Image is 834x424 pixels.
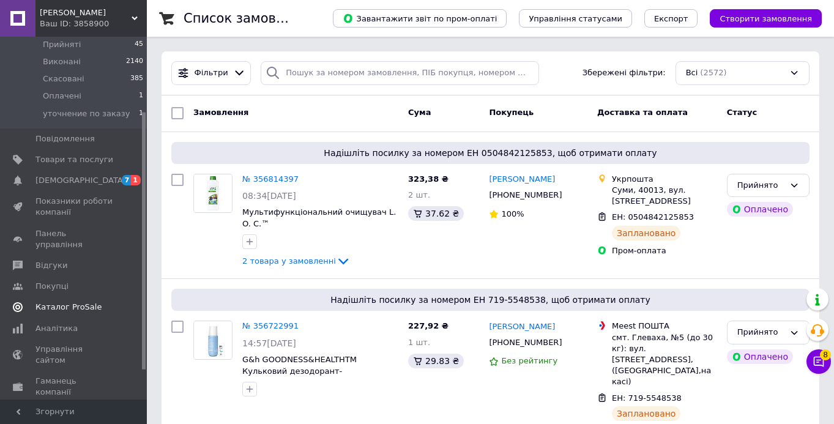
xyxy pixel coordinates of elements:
div: Оплачено [727,202,793,217]
span: Товари та послуги [35,154,113,165]
div: Прийнято [737,326,784,339]
span: Покупець [489,108,534,117]
div: Ваш ID: 3858900 [40,18,147,29]
div: [PHONE_NUMBER] [486,335,564,351]
span: Збережені фільтри: [583,67,666,79]
div: Заплановано [612,226,681,240]
span: Марла [40,7,132,18]
a: [PERSON_NAME] [489,321,555,333]
span: 1 шт. [408,338,430,347]
span: Прийняті [43,39,81,50]
button: Управління статусами [519,9,632,28]
span: 8 [820,348,831,359]
span: 2140 [126,56,143,67]
span: (2572) [700,68,726,77]
span: [DEMOGRAPHIC_DATA] [35,175,126,186]
span: Відгуки [35,260,67,271]
div: Прийнято [737,179,784,192]
span: 227,92 ₴ [408,321,449,330]
button: Експорт [644,9,698,28]
a: [PERSON_NAME] [489,174,555,185]
div: [PHONE_NUMBER] [486,187,564,203]
span: Управління сайтом [35,344,113,366]
span: Доставка та оплата [597,108,688,117]
div: Пром-оплата [612,245,717,256]
span: Надішліть посилку за номером ЕН 719-5548538, щоб отримати оплату [176,294,805,306]
span: Експорт [654,14,688,23]
span: Створити замовлення [720,14,812,23]
div: Укрпошта [612,174,717,185]
span: 7 [122,175,132,185]
span: 323,38 ₴ [408,174,449,184]
button: Створити замовлення [710,9,822,28]
span: Всі [686,67,698,79]
span: 2 товара у замовленні [242,256,336,266]
span: ЕН: 719-5548538 [612,393,682,403]
div: Заплановано [612,406,681,421]
span: 1 [139,91,143,102]
span: 08:34[DATE] [242,191,296,201]
a: Фото товару [193,321,233,360]
a: 2 товара у замовленні [242,256,351,266]
a: Створити замовлення [698,13,822,23]
span: Покупці [35,281,69,292]
div: Суми, 40013, вул. [STREET_ADDRESS] [612,185,717,207]
a: № 356722991 [242,321,299,330]
div: 29.83 ₴ [408,354,464,368]
span: Скасовані [43,73,84,84]
div: Meest ПОШТА [612,321,717,332]
a: Фото товару [193,174,233,213]
span: Гаманець компанії [35,376,113,398]
img: Фото товару [194,174,232,212]
span: 2 шт. [408,190,430,199]
div: Оплачено [727,349,793,364]
span: Показники роботи компанії [35,196,113,218]
span: Cума [408,108,431,117]
span: Без рейтингу [501,356,557,365]
span: Статус [727,108,758,117]
input: Пошук за номером замовлення, ПІБ покупця, номером телефону, Email, номером накладної [261,61,539,85]
h1: Список замовлень [184,11,308,26]
span: 14:57[DATE] [242,338,296,348]
span: Завантажити звіт по пром-оплаті [343,13,497,24]
span: 1 [139,108,143,119]
span: Надішліть посилку за номером ЕН 0504842125853, щоб отримати оплату [176,147,805,159]
span: ЕН: 0504842125853 [612,212,694,221]
span: Повідомлення [35,133,95,144]
span: уточнение по заказу [43,108,130,119]
span: 385 [130,73,143,84]
img: Фото товару [194,321,232,359]
div: 37.62 ₴ [408,206,464,221]
span: Виконані [43,56,81,67]
span: Фільтри [195,67,228,79]
div: смт. Глеваха, №5 (до 30 кг): вул. [STREET_ADDRESS], ([GEOGRAPHIC_DATA],на касі) [612,332,717,388]
span: Панель управління [35,228,113,250]
span: 45 [135,39,143,50]
a: G&h GOODNESS&HEALTHTM Кульковий дезодорант-антиперспірант [242,355,357,387]
button: Завантажити звіт по пром-оплаті [333,9,507,28]
span: 100% [501,209,524,218]
span: Каталог ProSale [35,302,102,313]
button: Чат з покупцем8 [806,349,831,374]
span: Управління статусами [529,14,622,23]
span: 1 [131,175,141,185]
a: № 356814397 [242,174,299,184]
span: Оплачені [43,91,81,102]
span: Аналітика [35,323,78,334]
span: Замовлення [193,108,248,117]
a: Мультифункціональний очищувач L. O. C.™ [242,207,396,228]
